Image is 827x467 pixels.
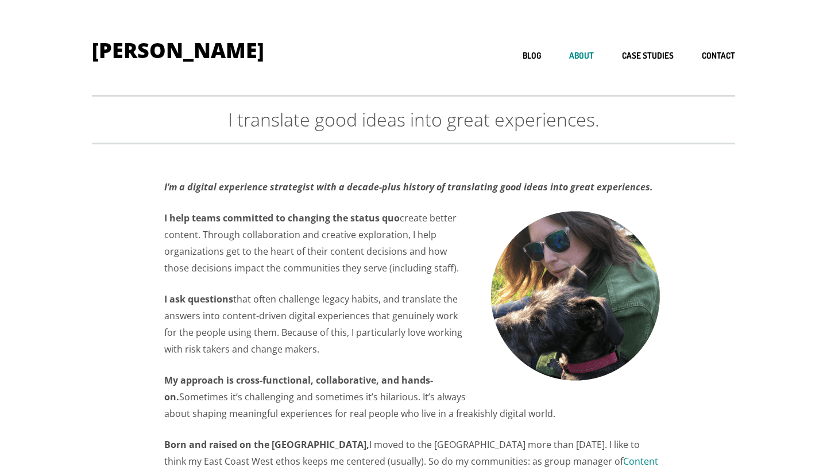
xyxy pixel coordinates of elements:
a: Blog [523,51,541,62]
p: create better content. Through collaboration and creative exploration, I help organizations get t... [164,210,662,276]
img: Jess Sand, UX & Content Strategy, Oakland CA [489,210,662,382]
strong: Born and raised on the [GEOGRAPHIC_DATA], [164,438,369,451]
a: About [569,51,594,62]
i: I’m a digital experience strategist with a decade-plus history of translating good ideas into gre... [164,181,653,193]
strong: I ask questions [164,293,233,305]
p: Sometimes it’s challenging and sometimes it’s hilarious. It’s always about shaping meaningful exp... [164,372,662,422]
a: Contact [702,51,735,62]
p: I translate good ideas into great experiences. [92,108,735,131]
strong: My approach is cross-functional, collaborative, and hands-on. [164,374,433,403]
a: Case studies [622,51,674,62]
strong: I help teams committed to changing the status quo [164,212,400,224]
h1: [PERSON_NAME] [92,40,264,61]
p: that often challenge legacy habits, and translate the answers into content-driven digital experie... [164,291,662,357]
